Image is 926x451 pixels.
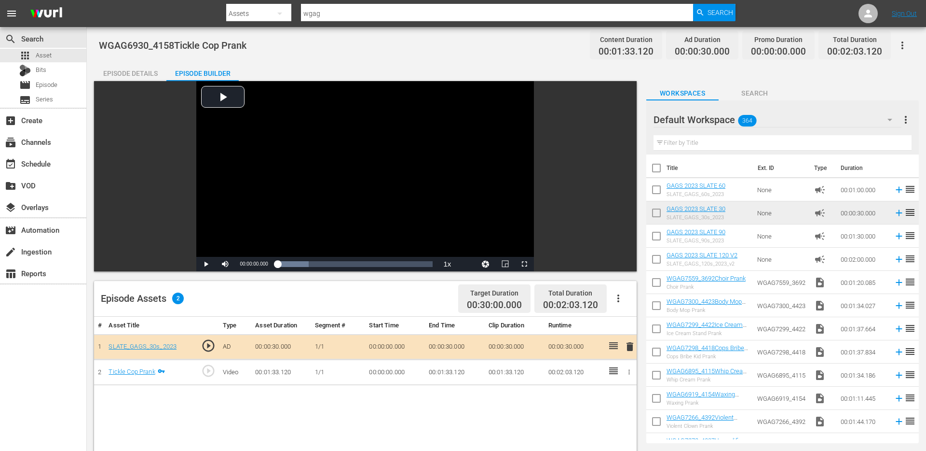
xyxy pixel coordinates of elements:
img: ans4CAIJ8jUAAAAAAAAAAAAAAAAAAAAAAAAgQb4GAAAAAAAAAAAAAAAAAAAAAAAAJMjXAAAAAAAAAAAAAAAAAAAAAAAAgAT5G... [23,2,69,25]
td: 1/1 [311,334,365,360]
div: Target Duration [467,286,522,300]
td: WGAG7300_4423 [753,294,810,317]
td: 00:01:11.445 [837,387,890,410]
span: reorder [904,299,916,311]
div: Episode Builder [166,62,239,85]
th: Asset Duration [251,317,311,335]
td: 00:01:00.000 [837,178,890,201]
td: 1/1 [311,360,365,385]
span: Video [814,416,826,427]
th: Clip Duration [485,317,545,335]
a: WGAG6919_4154Waxing Prank [667,391,739,405]
th: Duration [835,155,893,182]
div: Body Mop Prank [667,307,749,313]
span: 00:30:00.000 [467,300,522,311]
span: WGAG6930_4158Tickle Cop Prank [99,40,246,51]
td: 1 [94,334,105,360]
div: Waxing Prank [667,400,749,406]
div: Episode Assets [101,293,184,304]
td: 00:00:00.000 [365,334,425,360]
td: 00:01:30.000 [837,225,890,248]
a: GAGS 2023 SLATE 60 [667,182,725,189]
span: Create [5,115,16,127]
td: Video [219,360,251,385]
div: Promo Duration [751,33,806,46]
th: Start Time [365,317,425,335]
span: reorder [904,346,916,357]
div: Total Duration [543,286,598,300]
svg: Add to Episode [894,393,904,404]
span: 2 [172,293,184,304]
td: 00:01:33.120 [485,360,545,385]
th: End Time [425,317,485,335]
td: 00:01:37.834 [837,340,890,364]
div: Default Workspace [654,106,901,133]
span: 00:02:03.120 [827,46,882,57]
div: SLATE_GAGS_30s_2023 [667,214,725,221]
svg: Add to Episode [894,254,904,265]
span: Video [814,300,826,311]
span: 00:02:03.120 [543,299,598,310]
span: Ad [814,254,826,265]
span: Search [719,87,791,99]
td: 2 [94,360,105,385]
td: 00:01:34.027 [837,294,890,317]
td: 00:00:30.000 [251,334,311,360]
span: 00:00:30.000 [675,46,730,57]
span: reorder [904,207,916,218]
td: 00:00:30.000 [485,334,545,360]
td: None [753,201,810,225]
span: Episode [36,80,57,90]
span: Video [814,346,826,358]
td: WGAG7298_4418 [753,340,810,364]
td: 00:01:20.085 [837,271,890,294]
button: Picture-in-Picture [495,257,515,271]
span: Video [814,393,826,404]
td: 00:01:37.664 [837,317,890,340]
button: delete [624,340,636,354]
div: Ice Cream Stand Prank [667,330,749,337]
th: Type [219,317,251,335]
div: Video Player [196,81,534,271]
div: Progress Bar [278,261,433,267]
td: 00:01:33.120 [251,360,311,385]
th: # [94,317,105,335]
button: Jump To Time [476,257,495,271]
td: 00:00:00.000 [365,360,425,385]
span: Series [19,94,31,106]
td: WGAG7299_4422 [753,317,810,340]
td: None [753,225,810,248]
a: WGAG7266_4392Violent Clown Prank [667,414,737,428]
td: None [753,248,810,271]
a: GAGS 2023 SLATE 90 [667,228,725,236]
td: WGAG7559_3692 [753,271,810,294]
a: Tickle Cop Prank [109,368,155,375]
span: play_circle_outline [201,338,216,353]
span: Asset [19,50,31,61]
span: reorder [904,369,916,381]
span: Video [814,323,826,335]
span: Ad [814,230,826,242]
td: 00:01:33.120 [425,360,485,385]
div: Whip Cream Prank [667,377,749,383]
button: Search [693,4,735,21]
button: Playback Rate [437,257,457,271]
th: Title [667,155,752,182]
td: 00:02:03.120 [545,360,604,385]
div: SLATE_GAGS_90s_2023 [667,238,725,244]
svg: Add to Episode [894,300,904,311]
a: Sign Out [892,10,917,17]
span: 00:00:00.000 [240,261,268,267]
svg: Add to Episode [894,184,904,195]
span: delete [624,341,636,352]
span: Ingestion [5,246,16,258]
button: Fullscreen [515,257,534,271]
td: None [753,178,810,201]
div: Content Duration [599,33,654,46]
span: Workspaces [646,87,719,99]
svg: Add to Episode [894,324,904,334]
span: Search [708,4,733,21]
span: VOD [5,180,16,192]
a: WGAG7298_4418Cops Bribe Kid Prank [667,344,748,359]
span: reorder [904,323,916,334]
